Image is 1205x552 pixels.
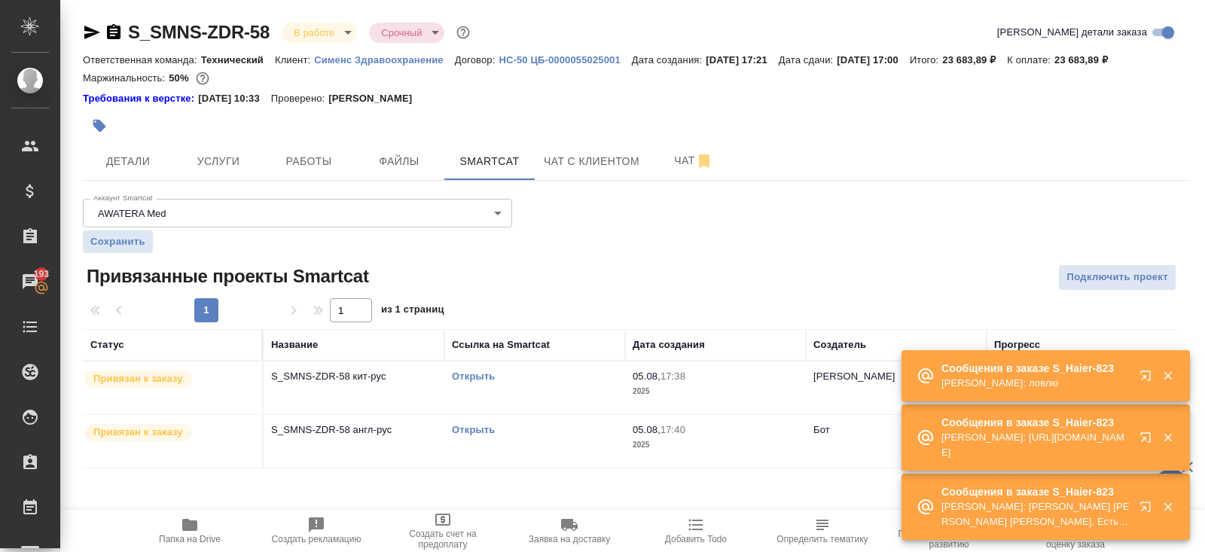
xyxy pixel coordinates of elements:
p: Проверено: [271,91,329,106]
p: [DATE] 17:00 [837,54,910,66]
p: Бот [813,424,830,435]
button: Заявка на доставку [506,510,633,552]
button: Открыть в новой вкладке [1130,361,1167,397]
span: Добавить Todo [665,534,727,544]
p: 05.08, [633,371,660,382]
button: Закрыть [1152,500,1183,514]
div: Статус [90,337,124,352]
p: Привязан к заказу [93,425,183,440]
span: Подключить проект [1066,269,1168,286]
p: [PERSON_NAME]: ловлю [941,376,1130,391]
span: Файлы [363,152,435,171]
p: Маржинальность: [83,72,169,84]
p: Договор: [455,54,499,66]
p: Дата создания: [632,54,706,66]
p: 2025 [633,438,798,453]
button: AWATERA Med [93,207,171,220]
button: Создать рекламацию [253,510,380,552]
button: Подключить проект [1058,264,1176,291]
button: Скопировать ссылку [105,23,123,41]
p: 17:38 [660,371,685,382]
span: Заявка на доставку [529,534,610,544]
p: Сообщения в заказе S_Haier-823 [941,484,1130,499]
div: Создатель [813,337,866,352]
div: В работе [282,23,357,43]
span: Smartcat [453,152,526,171]
p: Привязан к заказу [93,371,183,386]
span: Работы [273,152,345,171]
div: Дата создания [633,337,705,352]
a: Сименс Здравоохранение [314,53,455,66]
p: S_SMNS-ZDR-58 кит-рус [271,369,437,384]
span: 193 [25,267,59,282]
button: Добавить Todo [633,510,759,552]
div: Нажми, чтобы открыть папку с инструкцией [83,91,198,106]
button: Создать счет на предоплату [380,510,506,552]
div: AWATERA Med [83,199,512,227]
span: Сохранить [90,234,145,249]
a: Открыть [452,424,495,435]
p: Технический [201,54,275,66]
a: HC-50 ЦБ-0000055025001 [499,53,631,66]
span: Призвать менеджера по развитию [895,529,1003,550]
span: Чат [657,151,730,170]
p: 23 683,89 ₽ [942,54,1007,66]
p: Дата сдачи: [779,54,837,66]
p: Клиент: [275,54,314,66]
a: S_SMNS-ZDR-58 [128,22,270,42]
button: Определить тематику [759,510,886,552]
a: 193 [4,263,56,300]
p: Ответственная команда: [83,54,201,66]
p: [DATE] 17:21 [706,54,779,66]
p: HC-50 ЦБ-0000055025001 [499,54,631,66]
p: 17:40 [660,424,685,435]
svg: Отписаться [695,152,713,170]
span: Чат с клиентом [544,152,639,171]
p: [DATE] 10:33 [198,91,271,106]
button: Папка на Drive [127,510,253,552]
button: Срочный [377,26,426,39]
p: [PERSON_NAME]: [URL][DOMAIN_NAME] [941,430,1130,460]
p: 50% [169,72,192,84]
p: S_SMNS-ZDR-58 англ-рус [271,422,437,438]
span: Создать счет на предоплату [389,529,497,550]
div: Название [271,337,318,352]
p: Итого: [910,54,942,66]
button: Открыть в новой вкладке [1130,422,1167,459]
button: Доп статусы указывают на важность/срочность заказа [453,23,473,42]
span: Папка на Drive [159,534,221,544]
button: 9864.60 RUB; [193,69,212,88]
span: Привязанные проекты Smartcat [83,264,369,288]
button: Призвать менеджера по развитию [886,510,1012,552]
button: В работе [289,26,339,39]
a: Требования к верстке: [83,91,198,106]
div: Прогресс [994,337,1040,352]
span: [PERSON_NAME] детали заказа [997,25,1147,40]
p: [PERSON_NAME] [813,371,895,382]
a: Открыть [452,371,495,382]
button: Скопировать ссылку для ЯМессенджера [83,23,101,41]
span: Услуги [182,152,255,171]
p: [PERSON_NAME] [328,91,423,106]
span: из 1 страниц [381,300,444,322]
p: 05.08, [633,424,660,435]
p: Сименс Здравоохранение [314,54,455,66]
span: Создать рекламацию [272,534,361,544]
button: Закрыть [1152,369,1183,383]
p: Сообщения в заказе S_Haier-823 [941,361,1130,376]
p: [PERSON_NAME]: [PERSON_NAME] [PERSON_NAME] [PERSON_NAME], Есть правки небольшие - [URL][DOMAIN_NA... [941,499,1130,529]
p: К оплате: [1007,54,1054,66]
button: Закрыть [1152,431,1183,444]
button: Добавить тэг [83,109,116,142]
p: 2025 [633,384,798,399]
div: В работе [369,23,444,43]
p: Сообщения в заказе S_Haier-823 [941,415,1130,430]
button: Сохранить [83,230,153,253]
span: Детали [92,152,164,171]
p: 23 683,89 ₽ [1054,54,1119,66]
span: Определить тематику [776,534,868,544]
button: Открыть в новой вкладке [1130,492,1167,528]
div: Ссылка на Smartcat [452,337,550,352]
